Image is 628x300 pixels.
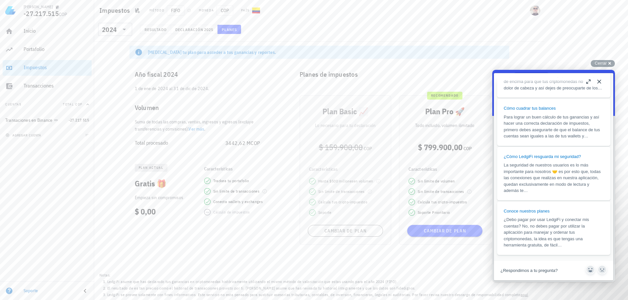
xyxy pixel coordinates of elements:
[59,11,67,17] span: COP
[130,118,273,133] div: Suma de todas las compras, ventas, ingresos y egresos (excluye transferencias y comisiones). .
[2,191,121,211] div: Article feedback
[98,23,132,36] div: 2024
[213,209,250,215] div: Cálculo de impuestos
[5,5,16,16] img: LedgiFi
[148,49,276,55] span: [MEDICAL_DATA] tu plan para acceder a tus ganancias y reportes.
[11,93,108,123] span: La seguridad de nuestros usuarios es lo más importante para nosotros 🤝 es por esto que, todas las...
[418,199,467,205] span: Calcula tus cripto-impuestos
[8,198,65,203] span: ¿Respondimos a tu pregunta?
[130,85,273,97] div: 1 de ene de 2024 al 31 de dic de 2024.
[521,292,528,297] a: aquí
[252,7,260,14] div: CO-icon
[140,25,171,34] button: Resultado
[405,122,485,129] p: Todo incluido, volumen ilimitado
[135,206,156,217] span: $ 0,00
[218,25,241,34] button: Planes
[3,112,92,128] a: Transaciones en Binance -27.217.515
[11,45,108,69] span: Para lograr un buen cálculo de tus ganancias y así hacer una correcta declaración de impuestos, p...
[5,132,118,185] a: Related article: Conoce nuestros planes. ¿Debo pagar por usar LedgiFi y conectar mis cuentas? No,...
[294,64,509,85] div: Planes de impuestos
[407,225,482,237] button: Cambiar de plan
[135,140,225,146] div: Total procesado
[199,8,214,13] div: Moneda
[418,188,464,195] span: Sin límite de transacciones
[130,64,273,85] div: Año fiscal 2024
[107,285,529,292] li: El resultado de es tan preciso como el historial de transacciones provisto por ti. [PERSON_NAME] ...
[130,97,273,118] div: Volumen
[213,178,249,184] span: Trackea tu portafolio
[5,29,118,76] a: Related article: Cómo cuadrar tus balances. Para lograr un buen cálculo de tus ganancias y así ha...
[24,64,89,71] div: Impuestos
[3,24,92,39] a: Inicio
[144,27,167,32] span: Resultado
[8,197,94,204] div: ¿Respondimos a tu pregunta?
[107,292,529,298] li: LedgiFi se provee solamente con fines informativos. Este servicio no esta pensado para sustituir ...
[418,209,450,216] span: Soporte Prioritario
[463,146,472,151] span: COP
[5,118,53,123] div: Transaciones en Binance
[107,278,529,285] li: LedgiFi asume que has declarado tus ganancias en criptomonedas históricamente utilizando el mismo...
[135,178,166,189] span: Gratis 🎁
[595,61,607,66] span: Cerrar
[204,27,213,32] span: 2025
[24,9,59,18] span: -27.217.515
[94,270,544,300] footer: Notas:
[175,27,204,32] span: Declaración
[410,228,480,234] span: Cambiar de plan
[11,84,89,89] span: ¿Cómo LedgiFi resguarda mi seguridad?
[221,27,237,32] span: Planes
[591,60,615,67] button: Cerrar
[4,132,44,138] button: agregar cuenta
[149,8,164,13] div: Método
[24,46,89,52] div: Portafolio
[217,5,233,16] span: COP
[213,188,260,195] span: Sin límite de transacciones
[102,26,117,33] div: 2024
[530,5,540,16] div: avatar
[188,126,204,132] a: Ver más
[3,42,92,57] a: Portafolio
[24,28,89,34] div: Inicio
[11,147,97,178] span: ¿Debo pagar por usar LedgiFi y conectar mis cuentas? No, no debes pagar por utilizar la aplicació...
[492,70,615,282] iframe: Help Scout Beacon - Live Chat, Contact Form, and Knowledge Base
[3,97,92,112] button: CuentasTotal COP
[139,164,164,172] span: plan actual
[5,77,118,131] a: Related article: ¿Cómo LedgiFi resguarda mi seguridad?. La seguridad de nuestros usuarios es lo m...
[105,195,114,204] button: Send feedback: No. For "¿Respondimos a tu pregunta?"
[135,194,195,201] p: Empieza sin compromisos
[7,133,41,137] span: agregar cuenta
[171,25,218,34] button: Declaración 2025
[24,288,76,293] div: Soporte
[11,139,57,144] span: Conoce nuestros planes
[241,8,250,13] div: País
[418,178,455,184] span: Sin límite de volumen
[24,83,89,89] div: Transacciones
[225,140,251,146] span: 3442,62 M
[94,195,103,204] button: Send feedback: Sí. For "¿Respondimos a tu pregunta?"
[24,4,53,9] div: [PERSON_NAME]
[431,92,459,100] span: recomendado
[167,5,184,16] span: FIFO
[425,106,465,117] span: Plan Pro 🚀
[69,118,89,122] span: -27.217.515
[3,60,92,76] a: Impuestos
[99,5,132,16] h1: Impuestos
[418,142,462,152] span: $ 799.900,00
[251,140,260,146] span: COP
[63,102,82,106] span: Total COP
[11,36,63,41] span: Cómo cuadrar tus balances
[3,78,92,94] a: Transacciones
[213,198,263,205] span: Conecta wallets y exchanges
